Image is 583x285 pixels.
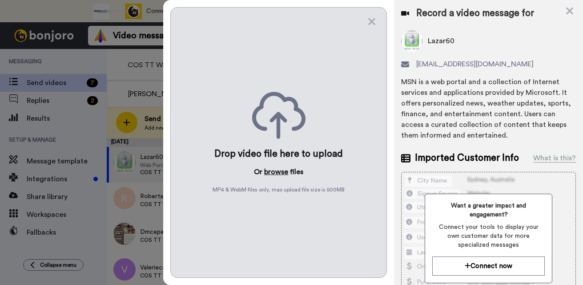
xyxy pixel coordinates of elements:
p: Or files [254,167,303,177]
span: MP4 & WebM files only, max upload file size is 500 MB [213,186,345,193]
button: browse [264,167,288,177]
button: Connect now [432,256,545,276]
div: What is this? [533,153,576,163]
span: Want a greater impact and engagement? [432,201,545,219]
span: Connect your tools to display your own customer data for more specialized messages [432,223,545,249]
div: MSN is a web portal and a collection of Internet services and applications provided by Microsoft.... [401,77,576,141]
span: Imported Customer Info [415,151,519,165]
div: Drop video file here to upload [214,148,343,160]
